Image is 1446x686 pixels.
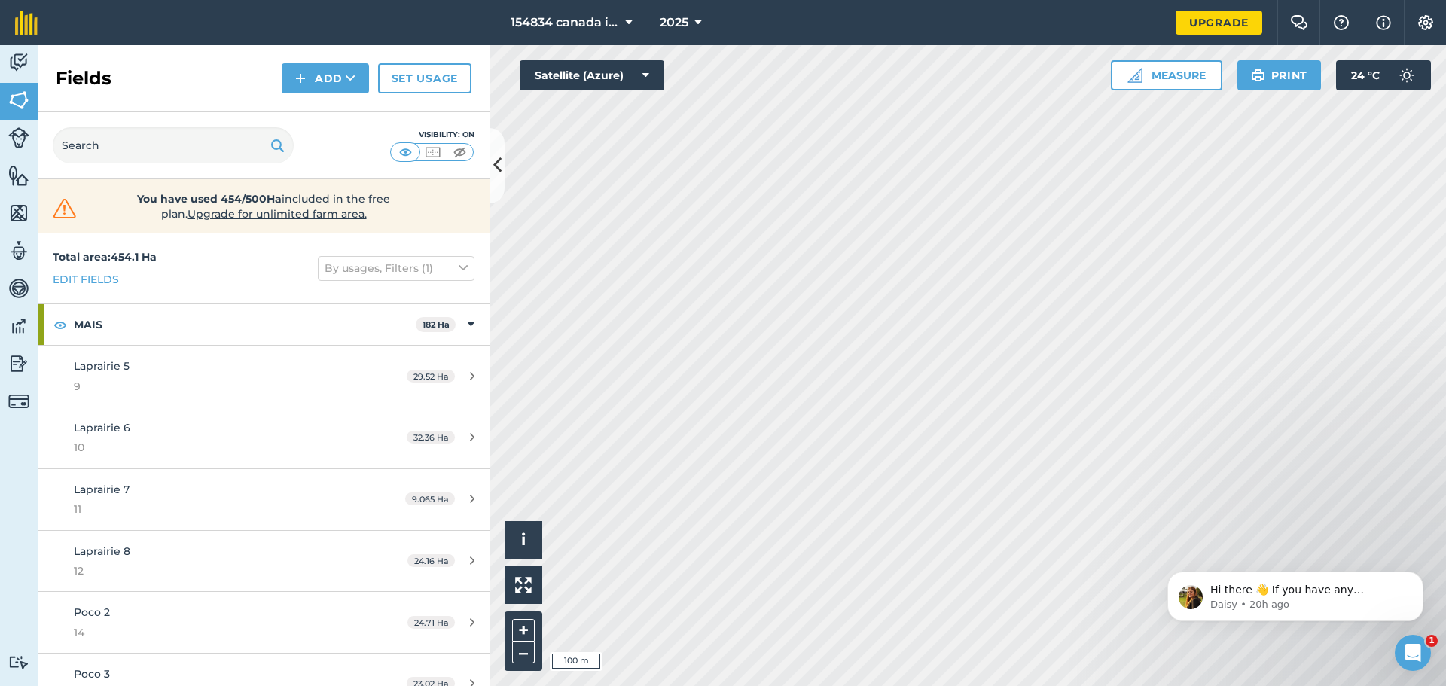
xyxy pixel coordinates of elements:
[8,391,29,412] img: svg+xml;base64,PD94bWwgdmVyc2lvbj0iMS4wIiBlbmNvZGluZz0idXRmLTgiPz4KPCEtLSBHZW5lcmF0b3I6IEFkb2JlIE...
[396,145,415,160] img: svg+xml;base64,PHN2ZyB4bWxucz0iaHR0cDovL3d3dy53My5vcmcvMjAwMC9zdmciIHdpZHRoPSI1MCIgaGVpZ2h0PSI0MC...
[660,14,688,32] span: 2025
[74,624,357,641] span: 14
[512,619,535,642] button: +
[50,191,477,221] a: You have used 454/500Haincluded in the free plan.Upgrade for unlimited farm area.
[8,277,29,300] img: svg+xml;base64,PD94bWwgdmVyc2lvbj0iMS4wIiBlbmNvZGluZz0idXRmLTgiPz4KPCEtLSBHZW5lcmF0b3I6IEFkb2JlIE...
[74,483,130,496] span: Laprairie 7
[38,346,490,407] a: Laprairie 5929.52 Ha
[8,655,29,669] img: svg+xml;base64,PD94bWwgdmVyc2lvbj0iMS4wIiBlbmNvZGluZz0idXRmLTgiPz4KPCEtLSBHZW5lcmF0b3I6IEFkb2JlIE...
[450,145,469,160] img: svg+xml;base64,PHN2ZyB4bWxucz0iaHR0cDovL3d3dy53My5vcmcvMjAwMC9zdmciIHdpZHRoPSI1MCIgaGVpZ2h0PSI0MC...
[53,250,157,264] strong: Total area : 454.1 Ha
[74,304,416,345] strong: MAIS
[38,304,490,345] div: MAIS182 Ha
[378,63,471,93] a: Set usage
[407,370,455,383] span: 29.52 Ha
[8,202,29,224] img: svg+xml;base64,PHN2ZyB4bWxucz0iaHR0cDovL3d3dy53My5vcmcvMjAwMC9zdmciIHdpZHRoPSI1NiIgaGVpZ2h0PSI2MC...
[8,239,29,262] img: svg+xml;base64,PD94bWwgdmVyc2lvbj0iMS4wIiBlbmNvZGluZz0idXRmLTgiPz4KPCEtLSBHZW5lcmF0b3I6IEFkb2JlIE...
[423,145,442,160] img: svg+xml;base64,PHN2ZyB4bWxucz0iaHR0cDovL3d3dy53My5vcmcvMjAwMC9zdmciIHdpZHRoPSI1MCIgaGVpZ2h0PSI0MC...
[188,207,367,221] span: Upgrade for unlimited farm area.
[1176,11,1262,35] a: Upgrade
[1351,60,1380,90] span: 24 ° C
[515,577,532,593] img: Four arrows, one pointing top left, one top right, one bottom right and the last bottom left
[74,667,110,681] span: Poco 3
[74,605,110,619] span: Poco 2
[1417,15,1435,30] img: A cog icon
[318,256,474,280] button: By usages, Filters (1)
[1290,15,1308,30] img: Two speech bubbles overlapping with the left bubble in the forefront
[512,642,535,663] button: –
[74,501,357,517] span: 11
[407,616,455,629] span: 24.71 Ha
[74,378,357,395] span: 9
[521,530,526,549] span: i
[405,492,455,505] span: 9.065 Ha
[56,66,111,90] h2: Fields
[1336,60,1431,90] button: 24 °C
[8,51,29,74] img: svg+xml;base64,PD94bWwgdmVyc2lvbj0iMS4wIiBlbmNvZGluZz0idXRmLTgiPz4KPCEtLSBHZW5lcmF0b3I6IEFkb2JlIE...
[74,359,130,373] span: Laprairie 5
[74,563,357,579] span: 12
[8,315,29,337] img: svg+xml;base64,PD94bWwgdmVyc2lvbj0iMS4wIiBlbmNvZGluZz0idXRmLTgiPz4KPCEtLSBHZW5lcmF0b3I6IEFkb2JlIE...
[1111,60,1222,90] button: Measure
[74,544,130,558] span: Laprairie 8
[38,531,490,592] a: Laprairie 81224.16 Ha
[103,191,424,221] span: included in the free plan .
[423,319,450,330] strong: 182 Ha
[53,316,67,334] img: svg+xml;base64,PHN2ZyB4bWxucz0iaHR0cDovL3d3dy53My5vcmcvMjAwMC9zdmciIHdpZHRoPSIxOCIgaGVpZ2h0PSIyNC...
[1237,60,1322,90] button: Print
[38,592,490,653] a: Poco 21424.71 Ha
[1395,635,1431,671] iframe: Intercom live chat
[8,127,29,148] img: svg+xml;base64,PD94bWwgdmVyc2lvbj0iMS4wIiBlbmNvZGluZz0idXRmLTgiPz4KPCEtLSBHZW5lcmF0b3I6IEFkb2JlIE...
[390,129,474,141] div: Visibility: On
[8,352,29,375] img: svg+xml;base64,PD94bWwgdmVyc2lvbj0iMS4wIiBlbmNvZGluZz0idXRmLTgiPz4KPCEtLSBHZW5lcmF0b3I6IEFkb2JlIE...
[8,89,29,111] img: svg+xml;base64,PHN2ZyB4bWxucz0iaHR0cDovL3d3dy53My5vcmcvMjAwMC9zdmciIHdpZHRoPSI1NiIgaGVpZ2h0PSI2MC...
[1376,14,1391,32] img: svg+xml;base64,PHN2ZyB4bWxucz0iaHR0cDovL3d3dy53My5vcmcvMjAwMC9zdmciIHdpZHRoPSIxNyIgaGVpZ2h0PSIxNy...
[1332,15,1350,30] img: A question mark icon
[295,69,306,87] img: svg+xml;base64,PHN2ZyB4bWxucz0iaHR0cDovL3d3dy53My5vcmcvMjAwMC9zdmciIHdpZHRoPSIxNCIgaGVpZ2h0PSIyNC...
[407,431,455,444] span: 32.36 Ha
[137,192,282,206] strong: You have used 454/500Ha
[50,197,80,220] img: svg+xml;base64,PHN2ZyB4bWxucz0iaHR0cDovL3d3dy53My5vcmcvMjAwMC9zdmciIHdpZHRoPSIzMiIgaGVpZ2h0PSIzMC...
[1127,68,1142,83] img: Ruler icon
[282,63,369,93] button: Add
[511,14,619,32] span: 154834 canada inc
[520,60,664,90] button: Satellite (Azure)
[407,554,455,567] span: 24.16 Ha
[38,407,490,468] a: Laprairie 61032.36 Ha
[53,271,119,288] a: Edit fields
[270,136,285,154] img: svg+xml;base64,PHN2ZyB4bWxucz0iaHR0cDovL3d3dy53My5vcmcvMjAwMC9zdmciIHdpZHRoPSIxOSIgaGVpZ2h0PSIyNC...
[74,421,130,434] span: Laprairie 6
[1392,60,1422,90] img: svg+xml;base64,PD94bWwgdmVyc2lvbj0iMS4wIiBlbmNvZGluZz0idXRmLTgiPz4KPCEtLSBHZW5lcmF0b3I6IEFkb2JlIE...
[74,439,357,456] span: 10
[505,521,542,559] button: i
[53,127,294,163] input: Search
[1251,66,1265,84] img: svg+xml;base64,PHN2ZyB4bWxucz0iaHR0cDovL3d3dy53My5vcmcvMjAwMC9zdmciIHdpZHRoPSIxOSIgaGVpZ2h0PSIyNC...
[1145,540,1446,645] iframe: Intercom notifications message
[38,469,490,530] a: Laprairie 7119.065 Ha
[15,11,38,35] img: fieldmargin Logo
[1426,635,1438,647] span: 1
[8,164,29,187] img: svg+xml;base64,PHN2ZyB4bWxucz0iaHR0cDovL3d3dy53My5vcmcvMjAwMC9zdmciIHdpZHRoPSI1NiIgaGVpZ2h0PSI2MC...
